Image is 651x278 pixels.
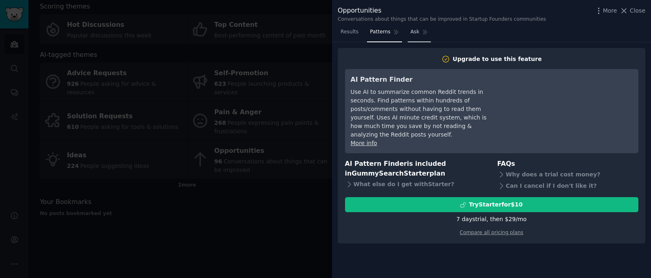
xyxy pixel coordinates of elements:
div: Try Starter for $10 [469,200,522,209]
h3: AI Pattern Finder is included in plan [345,159,486,179]
button: More [594,7,617,15]
div: Opportunities [338,6,546,16]
a: More info [351,140,377,146]
div: What else do I get with Starter ? [345,179,486,190]
a: Compare all pricing plans [460,230,523,235]
a: Ask [408,26,431,42]
span: Close [630,7,645,15]
div: Conversations about things that can be improved in Startup Founders communities [338,16,546,23]
a: Results [338,26,361,42]
div: Why does a trial cost money? [497,169,638,180]
div: Upgrade to use this feature [453,55,542,63]
button: Close [620,7,645,15]
h3: FAQs [497,159,638,169]
div: Use AI to summarize common Reddit trends in seconds. Find patterns within hundreds of posts/comme... [351,88,499,139]
iframe: YouTube video player [511,75,633,136]
span: More [603,7,617,15]
div: Can I cancel if I don't like it? [497,180,638,191]
a: Patterns [367,26,402,42]
h3: AI Pattern Finder [351,75,499,85]
span: Results [341,28,358,36]
span: Patterns [370,28,390,36]
span: Ask [411,28,419,36]
span: GummySearch Starter [352,169,429,177]
button: TryStarterfor$10 [345,197,638,212]
div: 7 days trial, then $ 29 /mo [457,215,527,224]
